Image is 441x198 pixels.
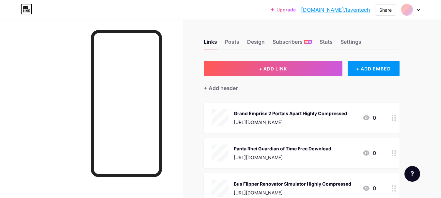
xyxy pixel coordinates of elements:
[259,66,287,71] span: + ADD LINK
[225,38,239,50] div: Posts
[305,40,311,44] span: NEW
[340,38,361,50] div: Settings
[234,180,351,187] div: Bus Flipper Renovator Simulator Highly Compressed
[273,38,312,50] div: Subscribers
[271,7,296,12] a: Upgrade
[204,61,342,76] button: + ADD LINK
[362,114,376,122] div: 0
[234,189,351,196] div: [URL][DOMAIN_NAME]
[234,119,347,126] div: [URL][DOMAIN_NAME]
[362,149,376,157] div: 0
[204,38,217,50] div: Links
[379,7,392,13] div: Share
[320,38,333,50] div: Stats
[247,38,265,50] div: Design
[301,6,370,14] a: [DOMAIN_NAME]/laventech
[348,61,400,76] div: + ADD EMBED
[204,84,238,92] div: + Add header
[234,110,347,117] div: Grand Emprise 2 Portals Apart Highly Compressed
[234,145,331,152] div: Panta Rhei Guardian of Time Free Download
[362,184,376,192] div: 0
[234,154,331,161] div: [URL][DOMAIN_NAME]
